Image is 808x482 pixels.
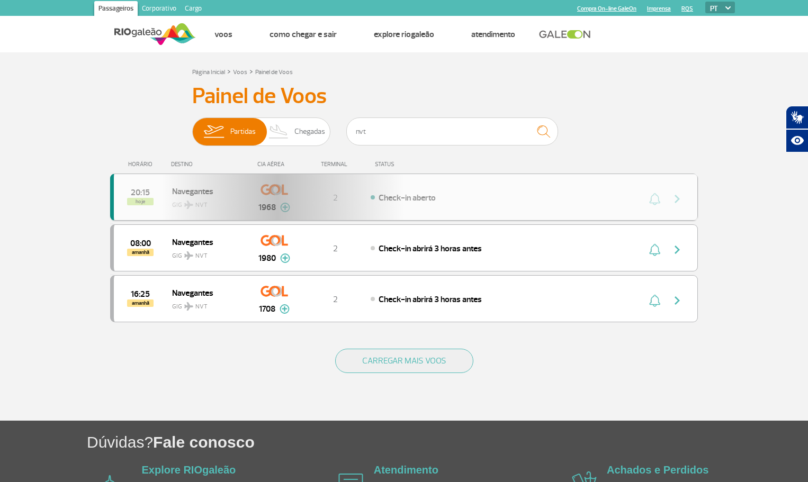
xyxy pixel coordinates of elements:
[248,161,301,168] div: CIA AÉREA
[301,161,370,168] div: TERMINAL
[214,29,232,40] a: Voos
[172,286,240,299] span: Navegantes
[681,5,693,12] a: RQS
[471,29,515,40] a: Atendimento
[786,106,808,129] button: Abrir tradutor de língua de sinais.
[671,243,684,256] img: seta-direita-painel-voo.svg
[181,1,206,18] a: Cargo
[192,83,616,110] h3: Painel de Voos
[87,431,808,453] h1: Dúvidas?
[195,251,208,261] span: NVT
[197,118,230,145] img: slider-embarque
[333,294,338,305] span: 2
[370,161,456,168] div: STATUS
[195,302,208,312] span: NVT
[346,117,558,145] input: Voo, cidade ou cia aérea
[172,296,240,312] span: GIG
[127,249,154,256] span: amanhã
[184,302,193,311] img: destiny_airplane.svg
[786,129,808,152] button: Abrir recursos assistivos.
[227,65,231,77] a: >
[333,243,338,254] span: 2
[374,29,434,40] a: Explore RIOgaleão
[649,243,660,256] img: sino-painel-voo.svg
[647,5,671,12] a: Imprensa
[172,245,240,261] span: GIG
[138,1,181,18] a: Corporativo
[131,290,150,298] span: 2025-09-25 16:25:00
[263,118,294,145] img: slider-desembarque
[649,294,660,307] img: sino-painel-voo.svg
[230,118,256,145] span: Partidas
[255,68,293,76] a: Painel de Voos
[130,240,151,247] span: 2025-09-25 08:00:00
[127,299,154,307] span: amanhã
[671,294,684,307] img: seta-direita-painel-voo.svg
[258,252,276,265] span: 1980
[294,118,325,145] span: Chegadas
[786,106,808,152] div: Plugin de acessibilidade da Hand Talk.
[259,303,275,315] span: 1708
[192,68,225,76] a: Página Inicial
[172,235,240,249] span: Navegantes
[335,349,473,373] button: CARREGAR MAIS VOOS
[374,464,438,476] a: Atendimento
[607,464,708,476] a: Achados e Perdidos
[153,433,255,451] span: Fale conosco
[184,251,193,260] img: destiny_airplane.svg
[233,68,247,76] a: Voos
[270,29,337,40] a: Como chegar e sair
[280,253,290,263] img: mais-info-painel-voo.svg
[142,464,236,476] a: Explore RIOgaleão
[379,294,482,305] span: Check-in abrirá 3 horas antes
[577,5,636,12] a: Compra On-line GaleOn
[113,161,171,168] div: HORÁRIO
[379,243,482,254] span: Check-in abrirá 3 horas antes
[280,304,290,314] img: mais-info-painel-voo.svg
[94,1,138,18] a: Passageiros
[171,161,248,168] div: DESTINO
[249,65,253,77] a: >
